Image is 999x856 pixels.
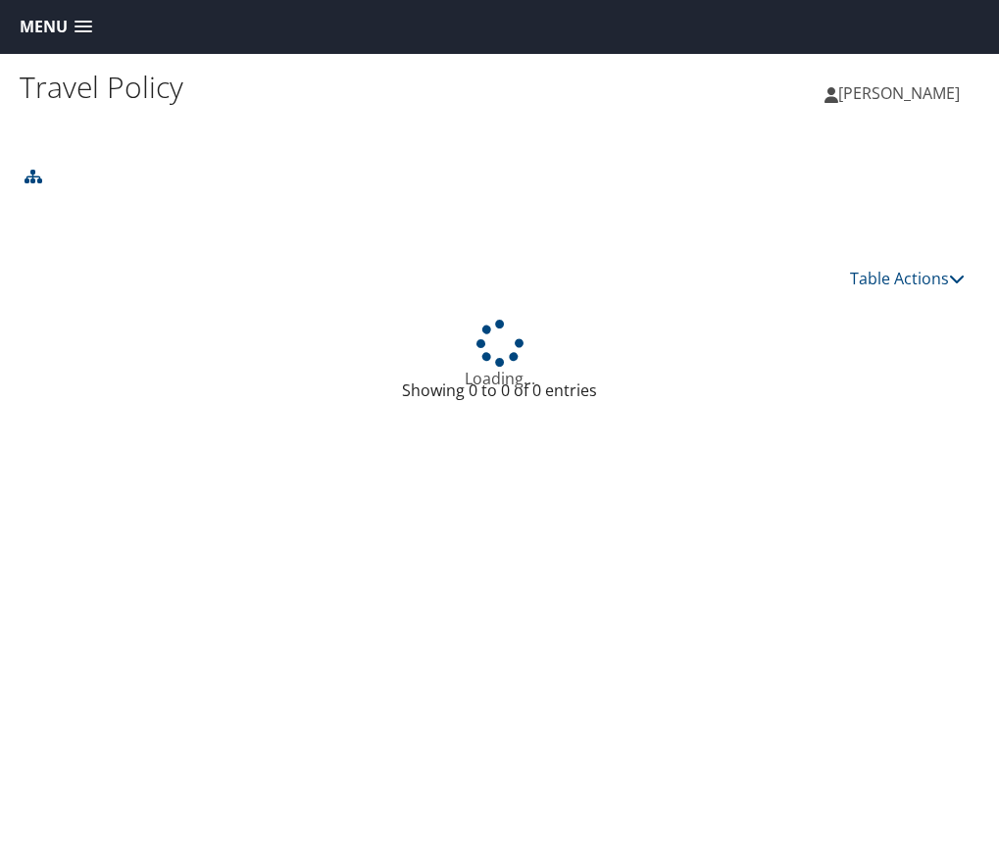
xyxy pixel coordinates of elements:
[824,64,979,123] a: [PERSON_NAME]
[20,320,979,390] div: Loading...
[838,82,960,104] span: [PERSON_NAME]
[10,11,102,43] a: Menu
[850,268,965,289] a: Table Actions
[20,67,500,108] h1: Travel Policy
[20,18,68,36] span: Menu
[34,378,965,412] div: Showing 0 to 0 of 0 entries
